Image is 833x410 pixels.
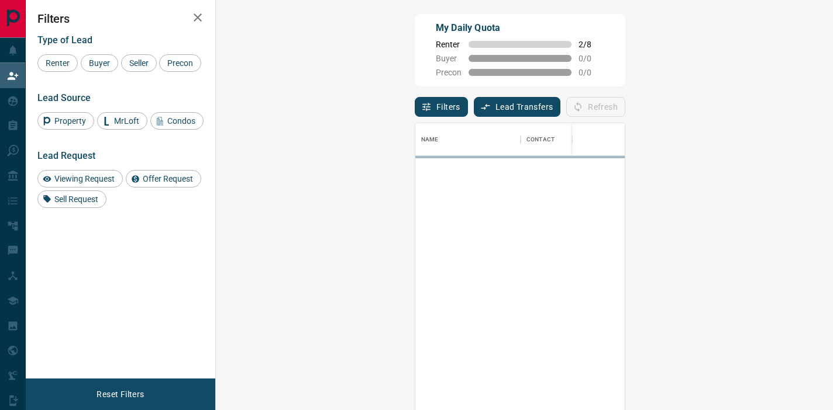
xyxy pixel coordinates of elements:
[526,123,555,156] div: Contact
[579,54,604,63] span: 0 / 0
[474,97,561,117] button: Lead Transfers
[110,116,143,126] span: MrLoft
[436,54,462,63] span: Buyer
[37,12,204,26] h2: Filters
[150,112,204,130] div: Condos
[89,384,152,404] button: Reset Filters
[37,150,95,161] span: Lead Request
[37,190,106,208] div: Sell Request
[125,58,153,68] span: Seller
[436,68,462,77] span: Precon
[163,116,199,126] span: Condos
[421,123,439,156] div: Name
[415,123,521,156] div: Name
[415,97,468,117] button: Filters
[50,174,119,183] span: Viewing Request
[579,68,604,77] span: 0 / 0
[37,34,92,46] span: Type of Lead
[50,116,90,126] span: Property
[579,40,604,49] span: 2 / 8
[163,58,197,68] span: Precon
[159,54,201,72] div: Precon
[37,112,94,130] div: Property
[50,194,102,204] span: Sell Request
[121,54,157,72] div: Seller
[85,58,114,68] span: Buyer
[436,40,462,49] span: Renter
[37,170,123,187] div: Viewing Request
[521,123,614,156] div: Contact
[81,54,118,72] div: Buyer
[436,21,604,35] p: My Daily Quota
[126,170,201,187] div: Offer Request
[97,112,147,130] div: MrLoft
[139,174,197,183] span: Offer Request
[42,58,74,68] span: Renter
[37,54,78,72] div: Renter
[37,92,91,103] span: Lead Source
